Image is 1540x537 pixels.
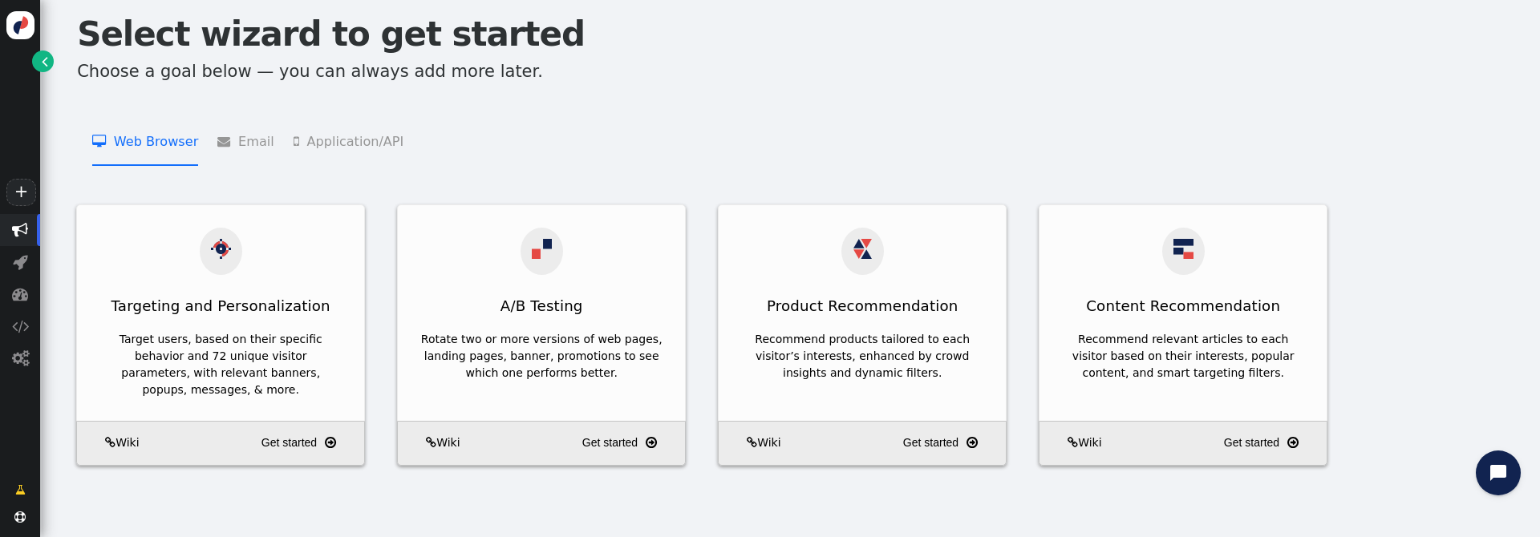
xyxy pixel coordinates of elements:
[747,437,757,448] span: 
[967,433,978,453] span: 
[741,331,983,382] div: Recommend products tailored to each visitor’s interests, enhanced by crowd insights and dynamic f...
[420,331,663,382] div: Rotate two or more versions of web pages, landing pages, banner, promotions to see which one perf...
[426,437,436,448] span: 
[32,50,54,72] a: 
[83,434,139,451] a: Wiki
[532,239,552,259] img: ab.svg
[903,429,1000,458] a: Get started
[4,475,37,504] a: 
[217,135,238,147] span: 
[853,239,873,259] img: products_recom.svg
[6,11,34,39] img: logo-icon.svg
[719,286,1006,325] div: Product Recommendation
[294,115,403,166] li: Application/API
[92,115,198,166] li: Web Browser
[12,350,29,366] span: 
[14,511,26,523] span: 
[211,239,231,259] img: actions.svg
[724,434,780,451] a: Wiki
[1224,429,1321,458] a: Get started
[12,222,28,238] span: 
[1045,434,1101,451] a: Wiki
[217,115,274,166] li: Email
[12,318,29,334] span: 
[1173,239,1193,259] img: articles_recom.svg
[1068,437,1078,448] span: 
[1287,433,1299,453] span: 
[1062,331,1304,382] div: Recommend relevant articles to each visitor based on their interests, popular content, and smart ...
[403,434,460,451] a: Wiki
[261,429,359,458] a: Get started
[582,429,679,458] a: Get started
[77,9,1520,59] h1: Select wizard to get started
[42,53,48,70] span: 
[99,331,342,398] div: Target users, based on their specific behavior and 72 unique visitor parameters, with relevant ba...
[105,437,115,448] span: 
[13,254,28,270] span: 
[77,59,1520,85] p: Choose a goal below — you can always add more later.
[15,482,26,499] span: 
[325,433,336,453] span: 
[77,286,364,325] div: Targeting and Personalization
[646,433,657,453] span: 
[398,286,685,325] div: A/B Testing
[294,135,307,147] span: 
[6,179,35,206] a: +
[12,286,28,302] span: 
[92,135,114,147] span: 
[1039,286,1327,325] div: Content Recommendation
